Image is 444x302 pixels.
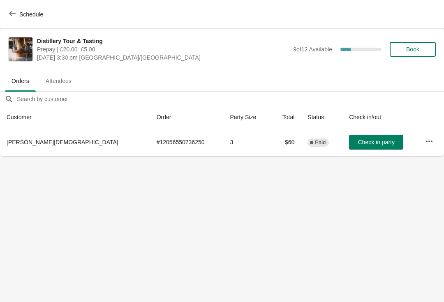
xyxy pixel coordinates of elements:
span: Paid [315,139,326,146]
span: Book [406,46,419,53]
span: 9 of 12 Available [293,46,332,53]
th: Order [150,106,224,128]
td: 3 [223,128,271,156]
th: Status [301,106,342,128]
span: Check in party [358,139,394,145]
th: Total [271,106,301,128]
td: $60 [271,128,301,156]
th: Check in/out [342,106,418,128]
span: Schedule [19,11,43,18]
span: [PERSON_NAME][DEMOGRAPHIC_DATA] [7,139,118,145]
button: Book [390,42,436,57]
span: Distillery Tour & Tasting [37,37,289,45]
span: [DATE] 3:30 pm [GEOGRAPHIC_DATA]/[GEOGRAPHIC_DATA] [37,53,289,62]
th: Party Size [223,106,271,128]
span: Prepay | £20.00–£5.00 [37,45,289,53]
td: # 12056550736250 [150,128,224,156]
button: Schedule [4,7,50,22]
button: Check in party [349,135,403,150]
span: Attendees [39,74,78,88]
input: Search by customer [16,92,444,106]
span: Orders [5,74,36,88]
img: Distillery Tour & Tasting [9,37,32,61]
